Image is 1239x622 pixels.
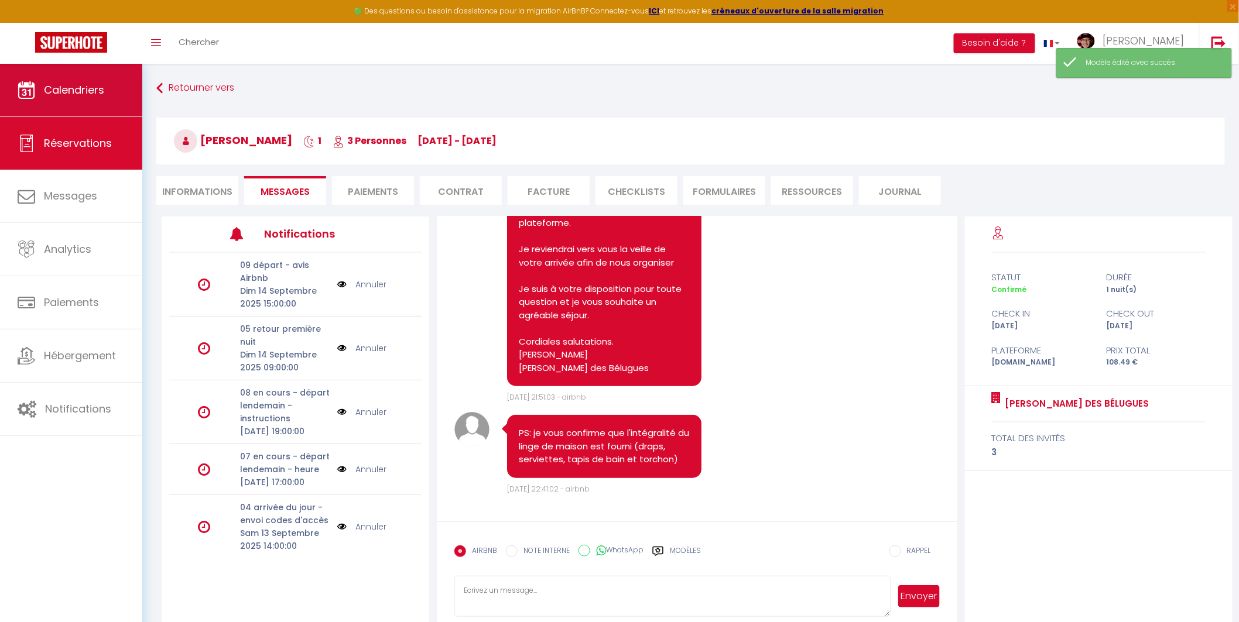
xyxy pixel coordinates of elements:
img: avatar.png [454,412,490,447]
span: Analytics [44,242,91,256]
li: Ressources [771,176,853,205]
label: AIRBNB [466,545,497,558]
p: 04 arrivée du jour - envoi codes d'accès [240,501,330,527]
span: Notifications [45,401,111,416]
div: total des invités [992,431,1206,445]
label: RAPPEL [901,545,931,558]
img: Super Booking [35,32,107,53]
div: statut [984,270,1098,284]
a: [PERSON_NAME] des Bélugues [1001,397,1149,411]
label: Modèles [670,545,701,566]
p: 08 en cours - départ lendemain - instructions [240,386,330,425]
li: CHECKLISTS [595,176,677,205]
span: [DATE] 22:41:02 - airbnb [507,484,590,494]
pre: PS: je vous confirme que l'intégralité du linge de maison est fourni (draps, serviettes, tapis de... [519,427,689,466]
span: Calendriers [44,83,104,97]
a: Annuler [355,463,386,476]
span: Messages [261,185,310,198]
div: 3 [992,445,1206,459]
a: Annuler [355,278,386,291]
span: 1 [303,134,321,147]
li: Contrat [420,176,502,205]
li: FORMULAIRES [683,176,765,205]
a: Chercher [170,23,228,64]
a: Retourner vers [156,78,1225,99]
div: 1 nuit(s) [1098,284,1213,295]
img: NO IMAGE [337,463,347,476]
li: Informations [156,176,238,205]
li: Journal [859,176,941,205]
div: durée [1098,270,1213,284]
span: Confirmé [992,284,1027,294]
p: Dim 14 Septembre 2025 15:00:00 [240,284,330,310]
div: [DOMAIN_NAME] [984,357,1098,368]
img: NO IMAGE [337,405,347,418]
button: Envoyer [898,585,939,607]
li: Facture [508,176,590,205]
div: check in [984,307,1098,321]
a: créneaux d'ouverture de la salle migration [712,6,884,16]
button: Besoin d'aide ? [954,33,1035,53]
div: [DATE] [984,321,1098,332]
p: Sam 13 Septembre 2025 14:00:00 [240,527,330,552]
div: Prix total [1098,343,1213,358]
span: [PERSON_NAME] [1103,33,1185,48]
a: Annuler [355,405,386,418]
span: Réservations [44,136,112,150]
button: Ouvrir le widget de chat LiveChat [9,5,45,40]
img: NO IMAGE [337,520,347,533]
li: Paiements [332,176,414,205]
p: [DATE] 17:00:00 [240,476,330,489]
label: WhatsApp [590,545,644,558]
a: Annuler [355,520,386,533]
p: 09 départ - avis Airbnb [240,259,330,284]
img: logout [1211,36,1226,50]
span: Paiements [44,295,99,310]
div: Modèle édité avec succès [1086,57,1220,68]
span: Hébergement [44,348,116,363]
p: [DATE] 19:00:00 [240,425,330,438]
label: NOTE INTERNE [518,545,570,558]
span: [PERSON_NAME] [174,133,292,147]
img: ... [1077,33,1095,49]
img: NO IMAGE [337,278,347,291]
div: check out [1098,307,1213,321]
img: NO IMAGE [337,342,347,355]
a: ... [PERSON_NAME] [1069,23,1199,64]
iframe: Chat [1189,569,1230,613]
a: Annuler [355,342,386,355]
span: Chercher [179,36,219,48]
span: [DATE] 21:51:03 - airbnb [507,392,586,402]
p: Dim 14 Septembre 2025 09:00:00 [240,348,330,374]
a: ICI [649,6,660,16]
p: 05 retour première nuit [240,322,330,348]
span: 3 Personnes [333,134,406,147]
div: [DATE] [1098,321,1213,332]
h3: Notifications [264,221,369,247]
span: [DATE] - [DATE] [417,134,497,147]
div: 108.49 € [1098,357,1213,368]
span: Messages [44,188,97,203]
p: 07 en cours - départ lendemain - heure [240,450,330,476]
div: Plateforme [984,343,1098,358]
